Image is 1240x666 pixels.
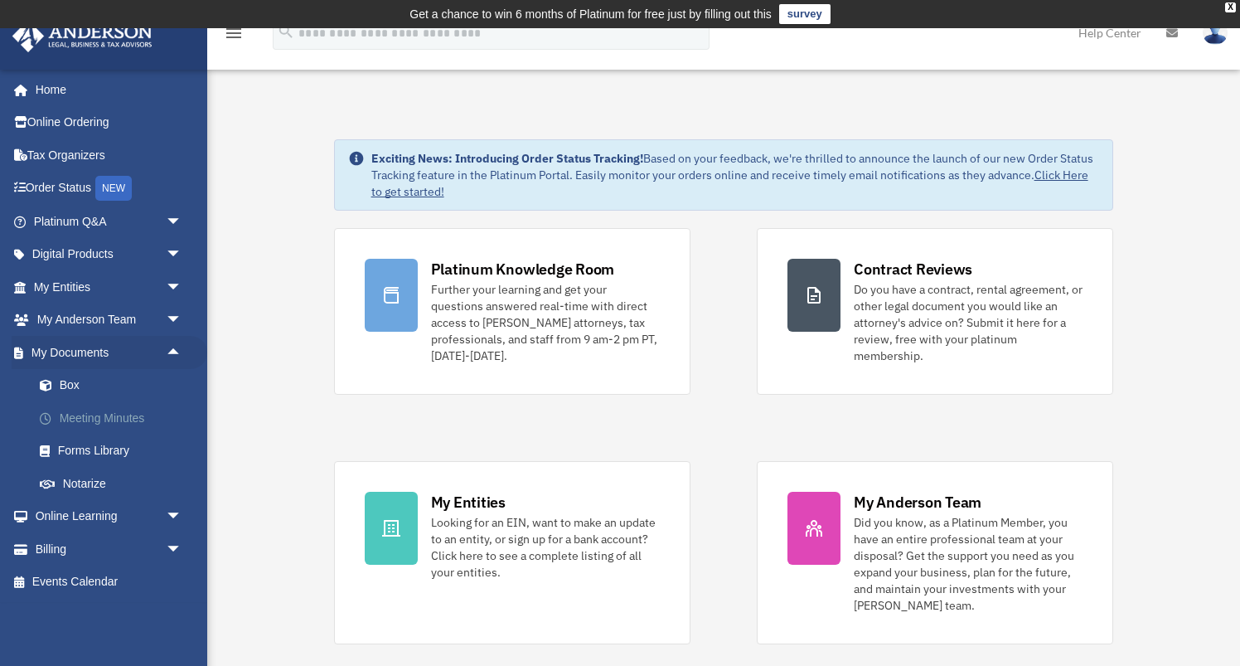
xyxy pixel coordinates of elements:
[12,106,207,139] a: Online Ordering
[23,467,207,500] a: Notarize
[409,4,772,24] div: Get a chance to win 6 months of Platinum for free just by filling out this
[23,401,207,435] a: Meeting Minutes
[779,4,831,24] a: survey
[166,500,199,534] span: arrow_drop_down
[166,532,199,566] span: arrow_drop_down
[224,23,244,43] i: menu
[277,22,295,41] i: search
[12,270,207,304] a: My Entitiesarrow_drop_down
[854,259,972,280] div: Contract Reviews
[854,281,1083,364] div: Do you have a contract, rental agreement, or other legal document you would like an attorney's ad...
[166,238,199,272] span: arrow_drop_down
[334,228,690,395] a: Platinum Knowledge Room Further your learning and get your questions answered real-time with dire...
[12,566,207,599] a: Events Calendar
[371,151,643,166] strong: Exciting News: Introducing Order Status Tracking!
[12,532,207,566] a: Billingarrow_drop_down
[12,336,207,369] a: My Documentsarrow_drop_up
[23,435,207,468] a: Forms Library
[854,514,1083,614] div: Did you know, as a Platinum Member, you have an entire professional team at your disposal? Get th...
[757,228,1113,395] a: Contract Reviews Do you have a contract, rental agreement, or other legal document you would like...
[95,176,132,201] div: NEW
[23,369,207,402] a: Box
[1225,2,1236,12] div: close
[12,172,207,206] a: Order StatusNEW
[12,139,207,172] a: Tax Organizers
[371,168,1088,199] a: Click Here to get started!
[371,150,1100,200] div: Based on your feedback, we're thrilled to announce the launch of our new Order Status Tracking fe...
[166,205,199,239] span: arrow_drop_down
[757,461,1113,644] a: My Anderson Team Did you know, as a Platinum Member, you have an entire professional team at your...
[166,336,199,370] span: arrow_drop_up
[12,73,199,106] a: Home
[431,259,615,280] div: Platinum Knowledge Room
[166,304,199,338] span: arrow_drop_down
[334,461,690,644] a: My Entities Looking for an EIN, want to make an update to an entity, or sign up for a bank accoun...
[431,514,660,581] div: Looking for an EIN, want to make an update to an entity, or sign up for a bank account? Click her...
[224,29,244,43] a: menu
[12,500,207,533] a: Online Learningarrow_drop_down
[12,205,207,238] a: Platinum Q&Aarrow_drop_down
[7,20,157,52] img: Anderson Advisors Platinum Portal
[854,492,981,513] div: My Anderson Team
[166,270,199,304] span: arrow_drop_down
[12,238,207,271] a: Digital Productsarrow_drop_down
[1203,21,1228,45] img: User Pic
[431,492,506,513] div: My Entities
[431,281,660,364] div: Further your learning and get your questions answered real-time with direct access to [PERSON_NAM...
[12,304,207,337] a: My Anderson Teamarrow_drop_down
